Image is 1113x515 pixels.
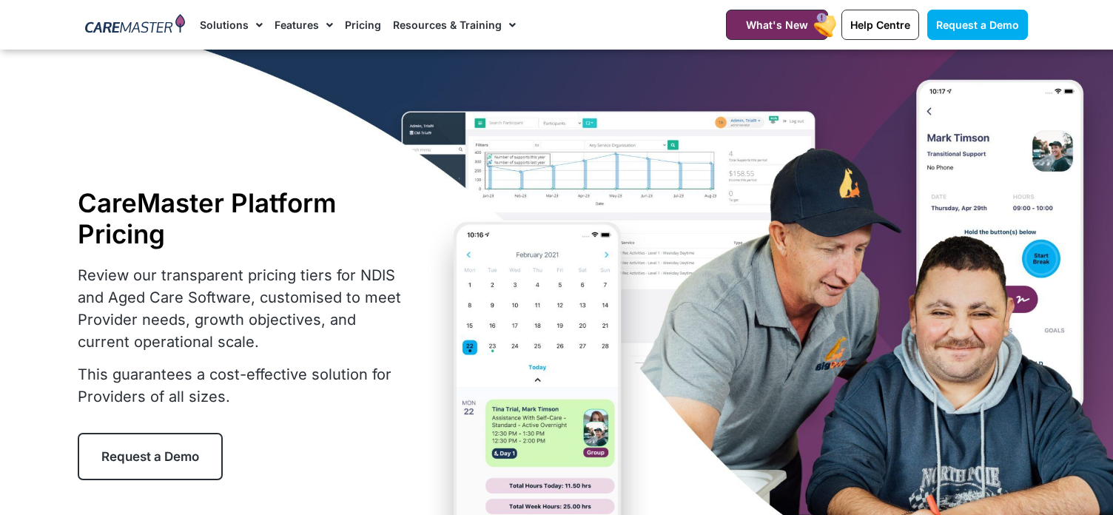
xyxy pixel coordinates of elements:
[726,10,828,40] a: What's New
[746,18,808,31] span: What's New
[927,10,1028,40] a: Request a Demo
[78,433,223,480] a: Request a Demo
[850,18,910,31] span: Help Centre
[936,18,1019,31] span: Request a Demo
[85,14,185,36] img: CareMaster Logo
[841,10,919,40] a: Help Centre
[101,449,199,464] span: Request a Demo
[78,264,411,353] p: Review our transparent pricing tiers for NDIS and Aged Care Software, customised to meet Provider...
[78,363,411,408] p: This guarantees a cost-effective solution for Providers of all sizes.
[78,187,411,249] h1: CareMaster Platform Pricing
